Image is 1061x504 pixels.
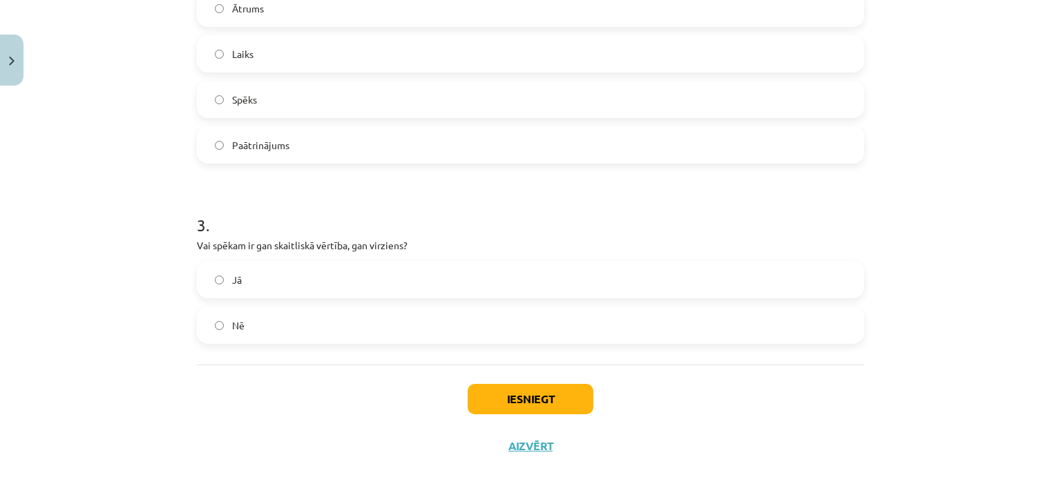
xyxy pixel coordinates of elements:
[232,93,257,107] span: Spēks
[9,57,15,66] img: icon-close-lesson-0947bae3869378f0d4975bcd49f059093ad1ed9edebbc8119c70593378902aed.svg
[468,384,593,414] button: Iesniegt
[197,191,864,234] h1: 3 .
[215,95,224,104] input: Spēks
[215,4,224,13] input: Ātrums
[232,318,245,333] span: Nē
[215,321,224,330] input: Nē
[232,273,242,287] span: Jā
[504,439,557,453] button: Aizvērt
[232,47,254,61] span: Laiks
[232,138,289,153] span: Paātrinājums
[215,141,224,150] input: Paātrinājums
[215,275,224,284] input: Jā
[215,50,224,59] input: Laiks
[232,1,264,16] span: Ātrums
[197,238,864,253] p: Vai spēkam ir gan skaitliskā vērtība, gan virziens?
